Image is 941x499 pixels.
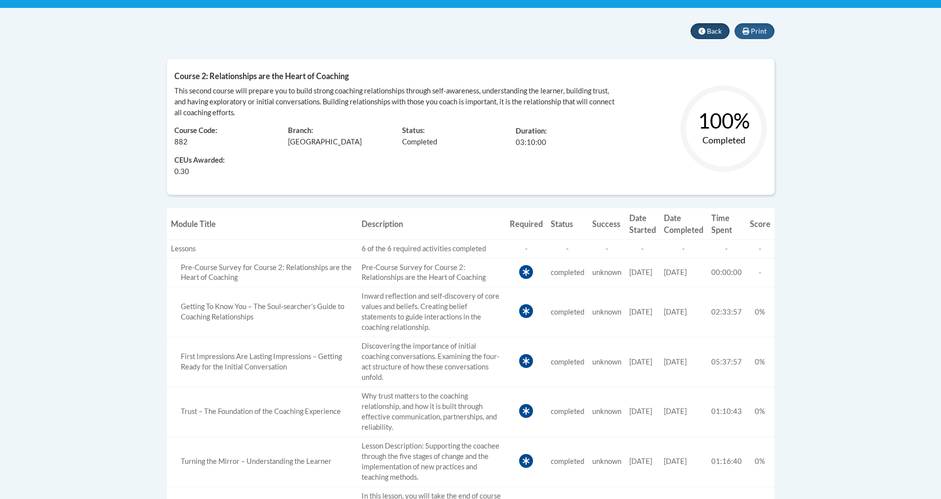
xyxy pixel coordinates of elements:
[707,239,746,258] td: -
[174,87,614,117] span: This second course will prepare you to build strong coaching relationships through self-awareness...
[288,137,362,146] span: [GEOGRAPHIC_DATA]
[697,108,749,133] text: 100%
[506,239,547,258] td: -
[288,126,313,135] span: Branch:
[735,23,775,39] button: Print
[755,358,765,366] span: 0%
[751,27,767,35] span: Print
[625,239,660,258] td: -
[171,352,354,372] div: Discovering the importance of initial coaching conversations. Examining the four-act structure of...
[551,407,584,415] span: completed
[629,358,652,366] span: [DATE]
[171,244,354,254] div: Lessons
[664,308,687,316] span: [DATE]
[629,268,652,276] span: [DATE]
[625,208,660,239] th: Date Started
[174,126,217,135] span: Course Code:
[516,138,546,146] span: 03:10:00
[707,27,722,35] span: Back
[174,137,188,146] span: 882
[711,358,742,366] span: 05:37:57
[711,407,742,415] span: 01:10:43
[759,244,761,253] span: -
[755,308,765,316] span: 0%
[746,208,775,239] th: Score
[358,437,506,487] td: Lesson Description: Supporting the coachee through the five stages of change and the implementati...
[547,208,588,239] th: Status
[707,208,746,239] th: Time Spent
[664,358,687,366] span: [DATE]
[629,457,652,465] span: [DATE]
[588,208,625,239] th: Success
[755,457,765,465] span: 0%
[358,208,506,239] th: Description
[592,268,621,276] span: unknown
[664,457,687,465] span: [DATE]
[358,387,506,437] td: Why trust matters to the coaching relationship, and how it is built through effective communicati...
[755,407,765,415] span: 0%
[358,337,506,387] td: Discovering the importance of initial coaching conversations. Examining the four-act structure of...
[171,407,354,417] div: Why trust matters to the coaching relationship, and how it is built through effective communicati...
[629,308,652,316] span: [DATE]
[588,239,625,258] td: -
[174,71,349,81] span: Course 2: Relationships are the Heart of Coaching
[551,268,584,276] span: completed
[592,308,621,316] span: unknown
[592,407,621,415] span: unknown
[402,126,425,135] span: Status:
[551,308,584,316] span: completed
[592,457,621,465] span: unknown
[358,287,506,337] td: Inward reflection and self-discovery of core values and beliefs. Creating belief statements to gu...
[171,302,354,322] div: Inward reflection and self-discovery of core values and beliefs. Creating belief statements to gu...
[711,457,742,465] span: 01:16:40
[551,358,584,366] span: completed
[547,239,588,258] td: -
[402,137,437,146] span: Completed
[506,208,547,239] th: Required
[691,23,730,39] button: Back
[664,407,687,415] span: [DATE]
[592,358,621,366] span: unknown
[702,135,745,145] text: Completed
[362,244,502,254] div: 6 of the 6 required activities completed
[171,263,354,283] div: Pre-Course Survey for Course 2: Relationships are the Heart of Coaching
[711,308,742,316] span: 02:33:57
[711,268,742,276] span: 00:00:00
[664,268,687,276] span: [DATE]
[551,457,584,465] span: completed
[629,407,652,415] span: [DATE]
[759,268,761,276] span: -
[660,208,707,239] th: Date Completed
[171,456,354,467] div: Lesson Description: Supporting the coachee through the five stages of change and the implementati...
[174,155,274,166] span: CEUs Awarded:
[174,166,189,177] span: 0.30
[358,258,506,287] td: Pre-Course Survey for Course 2: Relationships are the Heart of Coaching
[516,127,547,135] span: Duration:
[660,239,707,258] td: -
[167,208,358,239] th: Module Title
